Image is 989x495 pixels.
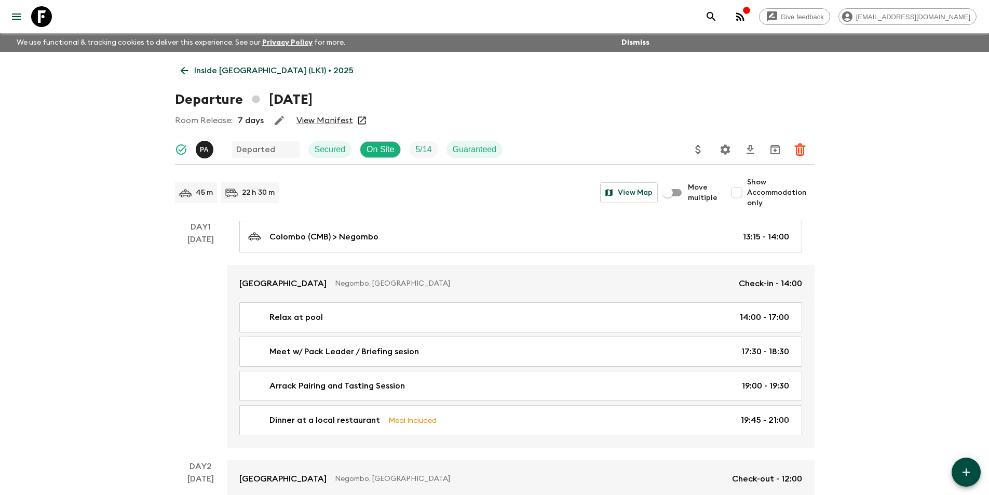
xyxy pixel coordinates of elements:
p: We use functional & tracking cookies to deliver this experience. See our for more. [12,33,349,52]
p: 22 h 30 m [242,188,275,198]
a: View Manifest [296,115,353,126]
a: Colombo (CMB) > Negombo13:15 - 14:00 [239,221,802,252]
span: Show Accommodation only [747,177,815,208]
span: Prasad Adikari [196,144,215,152]
button: Update Price, Early Bird Discount and Costs [688,139,709,160]
span: Give feedback [775,13,830,21]
p: Departed [236,143,275,156]
p: [GEOGRAPHIC_DATA] [239,277,327,290]
p: Secured [315,143,346,156]
button: Archive (Completed, Cancelled or Unsynced Departures only) [765,139,785,160]
p: Negombo, [GEOGRAPHIC_DATA] [335,278,730,289]
p: 17:30 - 18:30 [741,345,789,358]
div: [EMAIL_ADDRESS][DOMAIN_NAME] [838,8,977,25]
button: Settings [715,139,736,160]
p: 14:00 - 17:00 [740,311,789,324]
a: Relax at pool14:00 - 17:00 [239,302,802,332]
span: [EMAIL_ADDRESS][DOMAIN_NAME] [850,13,976,21]
p: Day 2 [175,460,227,473]
button: Dismiss [619,35,652,50]
p: Negombo, [GEOGRAPHIC_DATA] [335,474,724,484]
p: Day 1 [175,221,227,233]
p: Inside [GEOGRAPHIC_DATA] (LK1) • 2025 [194,64,354,77]
div: [DATE] [187,233,214,448]
h1: Departure [DATE] [175,89,313,110]
span: Move multiple [688,182,718,203]
p: 7 days [238,114,264,127]
p: Check-out - 12:00 [732,473,802,485]
p: 19:45 - 21:00 [741,414,789,426]
svg: Synced Successfully [175,143,187,156]
button: Delete [790,139,810,160]
p: Meet w/ Pack Leader / Briefing sesion [269,345,419,358]
p: 13:15 - 14:00 [743,231,789,243]
div: Secured [308,141,352,158]
a: Privacy Policy [262,39,313,46]
p: 19:00 - 19:30 [742,380,789,392]
button: View Map [600,182,658,203]
a: Arrack Pairing and Tasting Session19:00 - 19:30 [239,371,802,401]
button: search adventures [701,6,722,27]
p: [GEOGRAPHIC_DATA] [239,473,327,485]
p: 45 m [196,188,213,198]
div: On Site [360,141,401,158]
button: menu [6,6,27,27]
a: [GEOGRAPHIC_DATA]Negombo, [GEOGRAPHIC_DATA]Check-in - 14:00 [227,265,815,302]
button: Download CSV [740,139,761,160]
a: Give feedback [759,8,830,25]
p: Colombo (CMB) > Negombo [269,231,378,243]
p: On Site [367,143,394,156]
p: Relax at pool [269,311,323,324]
p: Arrack Pairing and Tasting Session [269,380,405,392]
a: Inside [GEOGRAPHIC_DATA] (LK1) • 2025 [175,60,359,81]
p: Guaranteed [453,143,497,156]
p: Check-in - 14:00 [739,277,802,290]
p: 5 / 14 [415,143,431,156]
p: Meal Included [388,414,437,426]
p: Room Release: [175,114,233,127]
p: Dinner at a local restaurant [269,414,380,426]
div: Trip Fill [409,141,438,158]
a: Meet w/ Pack Leader / Briefing sesion17:30 - 18:30 [239,337,802,367]
a: Dinner at a local restaurantMeal Included19:45 - 21:00 [239,405,802,435]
